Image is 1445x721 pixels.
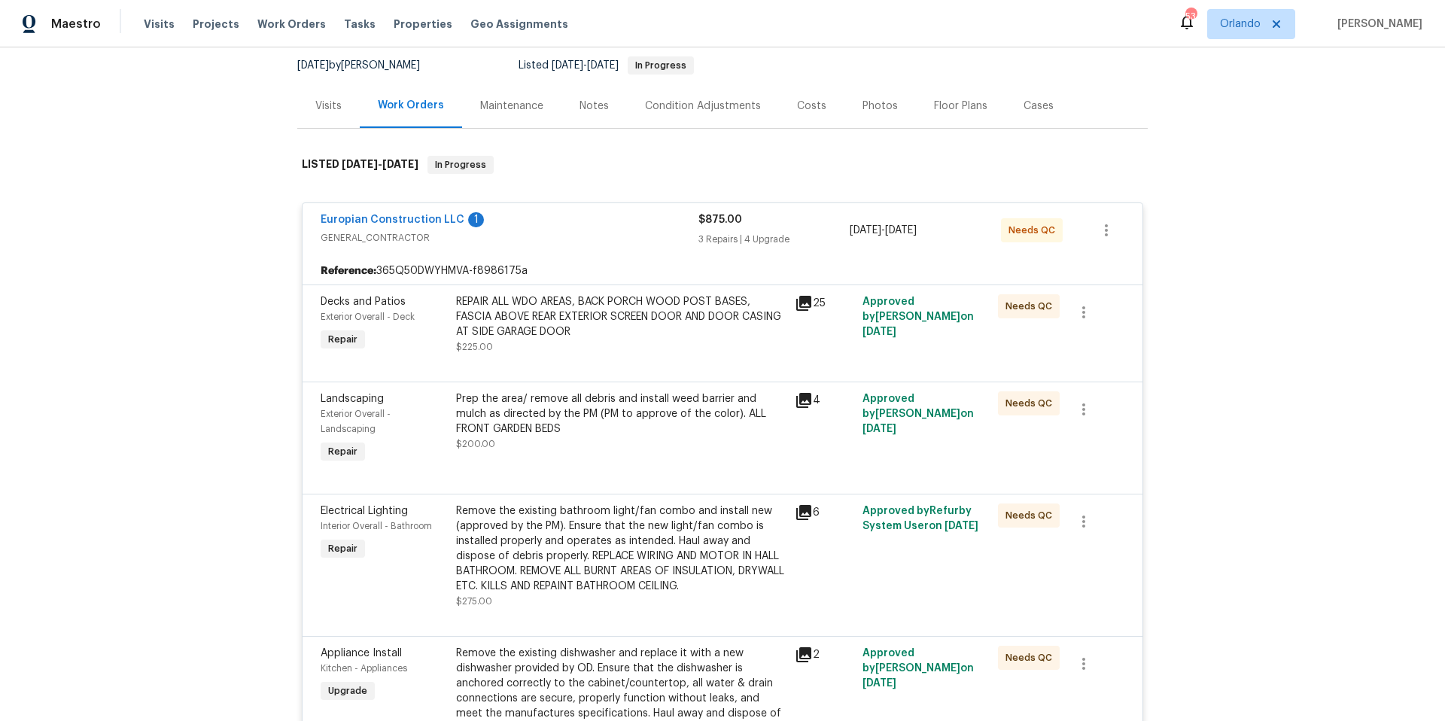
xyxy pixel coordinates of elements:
span: Exterior Overall - Deck [321,312,415,321]
span: [DATE] [862,327,896,337]
div: Cases [1024,99,1054,114]
span: Exterior Overall - Landscaping [321,409,391,434]
span: Needs QC [1005,508,1058,523]
span: [DATE] [885,225,917,236]
span: Repair [322,541,364,556]
b: Reference: [321,263,376,278]
span: $200.00 [456,440,495,449]
span: Electrical Lighting [321,506,408,516]
span: Listed [519,60,694,71]
span: [DATE] [297,60,329,71]
span: $875.00 [698,214,742,225]
span: Repair [322,332,364,347]
span: - [850,223,917,238]
span: Orlando [1220,17,1261,32]
div: Condition Adjustments [645,99,761,114]
div: by [PERSON_NAME] [297,56,438,75]
div: 2 [795,646,853,664]
div: 6 [795,503,853,522]
span: - [552,60,619,71]
span: Kitchen - Appliances [321,664,407,673]
div: Visits [315,99,342,114]
span: $225.00 [456,342,493,351]
div: Work Orders [378,98,444,113]
span: GENERAL_CONTRACTOR [321,230,698,245]
div: 365Q50DWYHMVA-f8986175a [303,257,1142,284]
div: Notes [580,99,609,114]
span: Approved by [PERSON_NAME] on [862,648,974,689]
a: Europian Construction LLC [321,214,464,225]
div: Floor Plans [934,99,987,114]
span: [DATE] [342,159,378,169]
span: In Progress [429,157,492,172]
span: In Progress [629,61,692,70]
span: Projects [193,17,239,32]
span: Needs QC [1005,299,1058,314]
span: Needs QC [1005,650,1058,665]
div: 3 Repairs | 4 Upgrade [698,232,850,247]
span: Visits [144,17,175,32]
span: Interior Overall - Bathroom [321,522,432,531]
span: [DATE] [850,225,881,236]
span: [DATE] [945,521,978,531]
span: [DATE] [552,60,583,71]
span: - [342,159,418,169]
span: [DATE] [862,678,896,689]
span: Approved by Refurby System User on [862,506,978,531]
div: Photos [862,99,898,114]
span: Decks and Patios [321,297,406,307]
span: Geo Assignments [470,17,568,32]
div: 53 [1185,9,1196,24]
span: Approved by [PERSON_NAME] on [862,297,974,337]
span: [DATE] [862,424,896,434]
span: Properties [394,17,452,32]
span: Maestro [51,17,101,32]
span: Tasks [344,19,376,29]
div: Maintenance [480,99,543,114]
span: Needs QC [1005,396,1058,411]
span: Work Orders [257,17,326,32]
div: LISTED [DATE]-[DATE]In Progress [297,141,1148,189]
span: Needs QC [1008,223,1061,238]
span: [PERSON_NAME] [1331,17,1422,32]
h6: LISTED [302,156,418,174]
span: Repair [322,444,364,459]
div: Remove the existing bathroom light/fan combo and install new (approved by the PM). Ensure that th... [456,503,786,594]
span: [DATE] [587,60,619,71]
div: 25 [795,294,853,312]
div: REPAIR ALL WDO AREAS, BACK PORCH WOOD POST BASES, FASCIA ABOVE REAR EXTERIOR SCREEN DOOR AND DOOR... [456,294,786,339]
div: Costs [797,99,826,114]
div: 1 [468,212,484,227]
span: Appliance Install [321,648,402,659]
div: Prep the area/ remove all debris and install weed barrier and mulch as directed by the PM (PM to ... [456,391,786,437]
span: Upgrade [322,683,373,698]
span: Landscaping [321,394,384,404]
span: $275.00 [456,597,492,606]
span: Approved by [PERSON_NAME] on [862,394,974,434]
span: [DATE] [382,159,418,169]
div: 4 [795,391,853,409]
